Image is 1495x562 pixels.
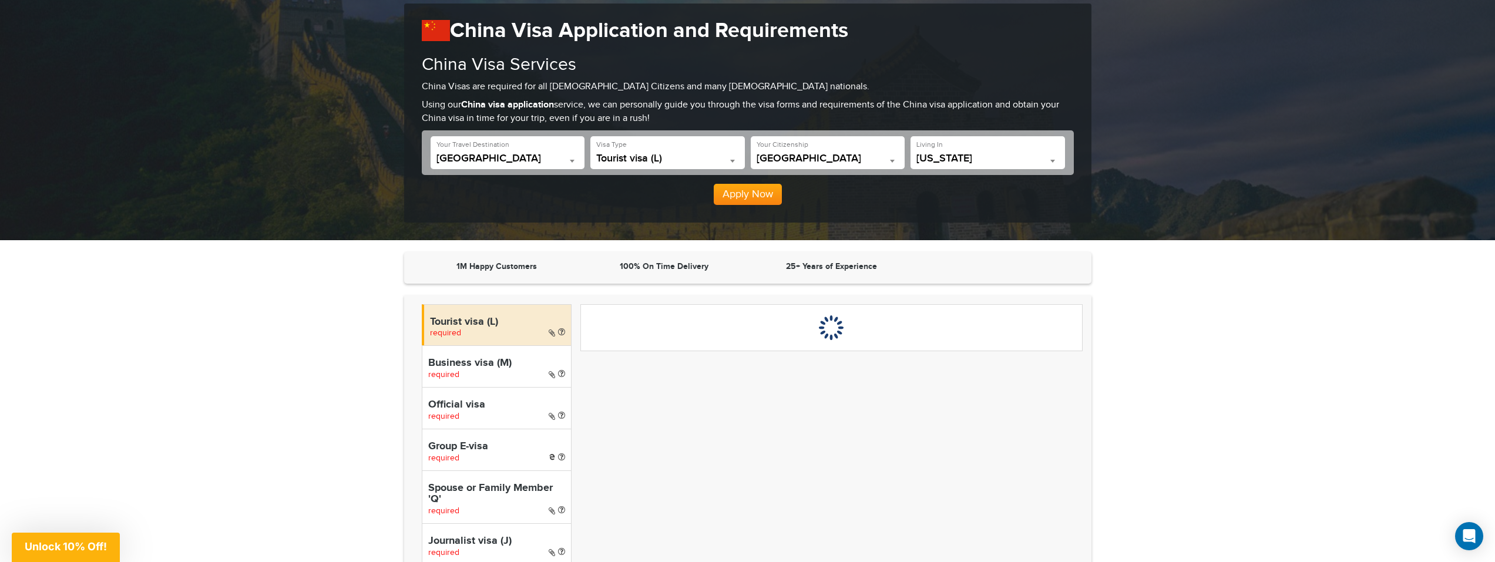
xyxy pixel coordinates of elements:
[430,328,461,338] span: required
[428,506,459,516] span: required
[436,153,579,169] span: China
[596,153,739,169] span: Tourist visa (L)
[916,153,1059,164] span: California
[757,140,808,150] label: Your Citizenship
[25,540,107,553] span: Unlock 10% Off!
[428,370,459,379] span: required
[428,453,459,463] span: required
[422,18,1074,43] h1: China Visa Application and Requirements
[422,55,1074,75] h2: China Visa Services
[428,399,565,411] h4: Official visa
[461,99,554,110] strong: China visa application
[428,548,459,557] span: required
[430,317,565,328] h4: Tourist visa (L)
[757,153,899,169] span: United States
[918,261,1080,275] iframe: Customer reviews powered by Trustpilot
[422,80,1074,94] p: China Visas are required for all [DEMOGRAPHIC_DATA] Citizens and many [DEMOGRAPHIC_DATA] nationals.
[916,153,1059,169] span: California
[786,261,877,271] strong: 25+ Years of Experience
[620,261,708,271] strong: 100% On Time Delivery
[916,140,943,150] label: Living In
[428,441,565,453] h4: Group E-visa
[714,184,782,205] button: Apply Now
[428,536,565,547] h4: Journalist visa (J)
[596,153,739,164] span: Tourist visa (L)
[436,153,579,164] span: China
[596,140,627,150] label: Visa Type
[428,358,565,369] h4: Business visa (M)
[757,153,899,164] span: United States
[1455,522,1483,550] div: Open Intercom Messenger
[456,261,537,271] strong: 1M Happy Customers
[422,99,1074,126] p: Using our service, we can personally guide you through the visa forms and requirements of the Chi...
[428,483,565,506] h4: Spouse or Family Member 'Q'
[12,533,120,562] div: Unlock 10% Off!
[436,140,509,150] label: Your Travel Destination
[428,412,459,421] span: required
